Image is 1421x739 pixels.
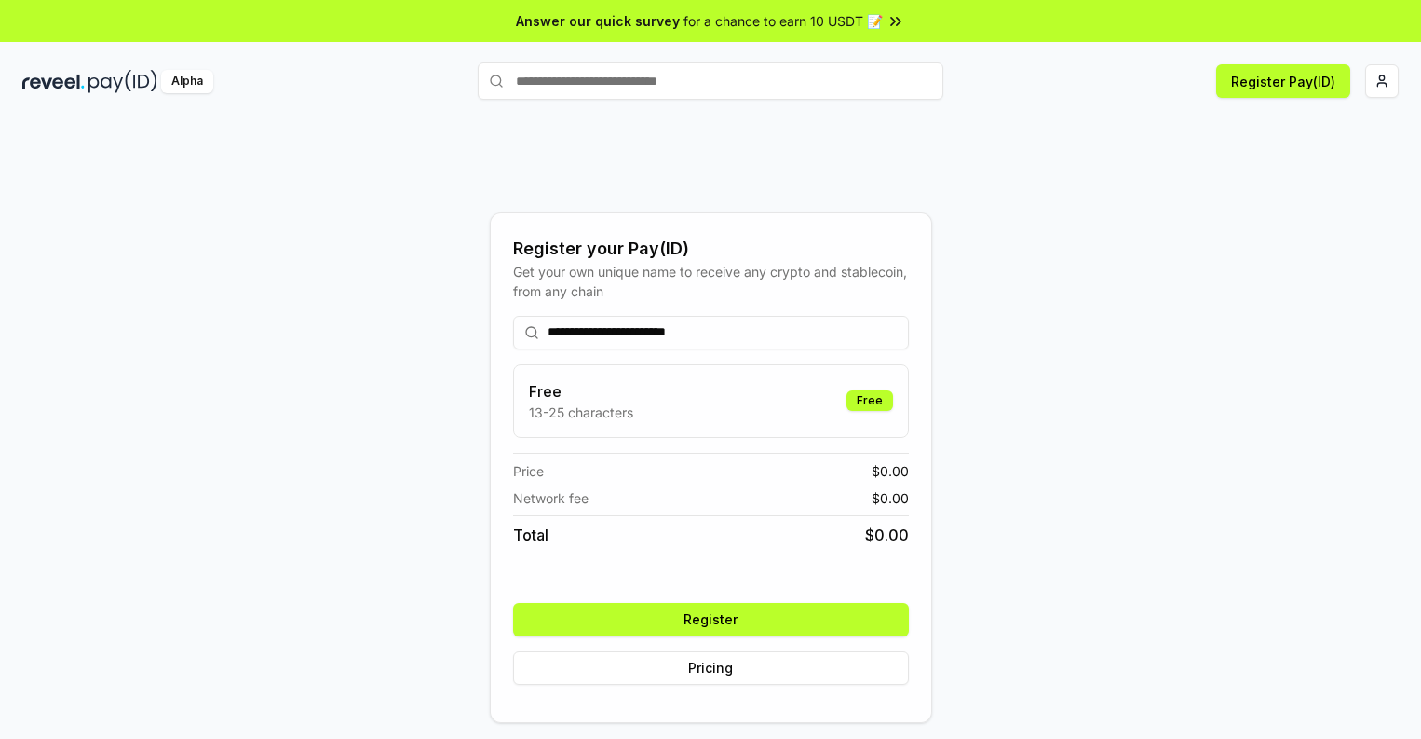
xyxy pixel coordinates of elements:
[529,380,633,403] h3: Free
[516,11,680,31] span: Answer our quick survey
[513,603,909,636] button: Register
[872,461,909,481] span: $ 0.00
[513,488,589,508] span: Network fee
[872,488,909,508] span: $ 0.00
[88,70,157,93] img: pay_id
[846,390,893,411] div: Free
[683,11,883,31] span: for a chance to earn 10 USDT 📝
[513,524,548,546] span: Total
[513,461,544,481] span: Price
[22,70,85,93] img: reveel_dark
[513,236,909,262] div: Register your Pay(ID)
[865,524,909,546] span: $ 0.00
[1216,64,1350,98] button: Register Pay(ID)
[529,403,633,422] p: 13-25 characters
[161,70,213,93] div: Alpha
[513,262,909,301] div: Get your own unique name to receive any crypto and stablecoin, from any chain
[513,651,909,685] button: Pricing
